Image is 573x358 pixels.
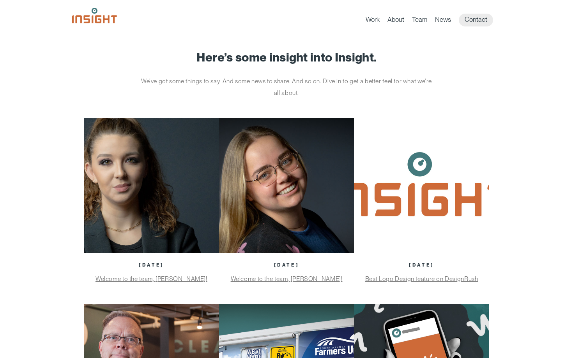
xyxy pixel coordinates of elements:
[412,16,427,26] a: Team
[95,275,207,283] a: Welcome to the team, [PERSON_NAME]!
[366,14,501,26] nav: primary navigation menu
[94,261,209,269] p: [DATE]
[140,75,433,98] p: We’ve got some things to say. And some news to share. And so on. Dive in to get a better feel for...
[365,275,478,283] a: Best Logo Design feature on DesignRush
[229,261,345,269] p: [DATE]
[84,51,489,64] h1: Here’s some insight into Insight.
[366,16,380,26] a: Work
[459,14,493,26] a: Contact
[231,275,343,283] a: Welcome to the team, [PERSON_NAME]!
[364,261,479,269] p: [DATE]
[435,16,451,26] a: News
[387,16,404,26] a: About
[72,8,117,23] img: Insight Marketing Design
